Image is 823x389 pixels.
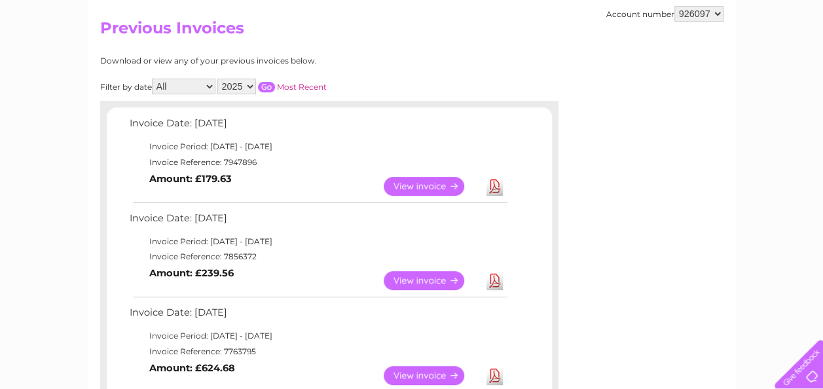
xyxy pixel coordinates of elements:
[486,271,503,290] a: Download
[100,56,444,65] div: Download or view any of your previous invoices below.
[576,7,667,23] a: 0333 014 3131
[103,7,722,64] div: Clear Business is a trading name of Verastar Limited (registered in [GEOGRAPHIC_DATA] No. 3667643...
[780,56,811,65] a: Log out
[126,139,509,155] td: Invoice Period: [DATE] - [DATE]
[126,249,509,265] td: Invoice Reference: 7856372
[126,155,509,170] td: Invoice Reference: 7947896
[277,82,327,92] a: Most Recent
[625,56,654,65] a: Energy
[126,210,509,234] td: Invoice Date: [DATE]
[384,366,480,385] a: View
[29,34,96,74] img: logo.png
[126,304,509,328] td: Invoice Date: [DATE]
[149,173,232,185] b: Amount: £179.63
[593,56,617,65] a: Water
[384,177,480,196] a: View
[384,271,480,290] a: View
[126,344,509,360] td: Invoice Reference: 7763795
[126,115,509,139] td: Invoice Date: [DATE]
[486,177,503,196] a: Download
[126,328,509,344] td: Invoice Period: [DATE] - [DATE]
[606,6,723,22] div: Account number
[100,79,444,94] div: Filter by date
[486,366,503,385] a: Download
[149,362,235,374] b: Amount: £624.68
[662,56,701,65] a: Telecoms
[149,267,234,279] b: Amount: £239.56
[736,56,768,65] a: Contact
[100,19,723,44] h2: Previous Invoices
[709,56,728,65] a: Blog
[126,234,509,250] td: Invoice Period: [DATE] - [DATE]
